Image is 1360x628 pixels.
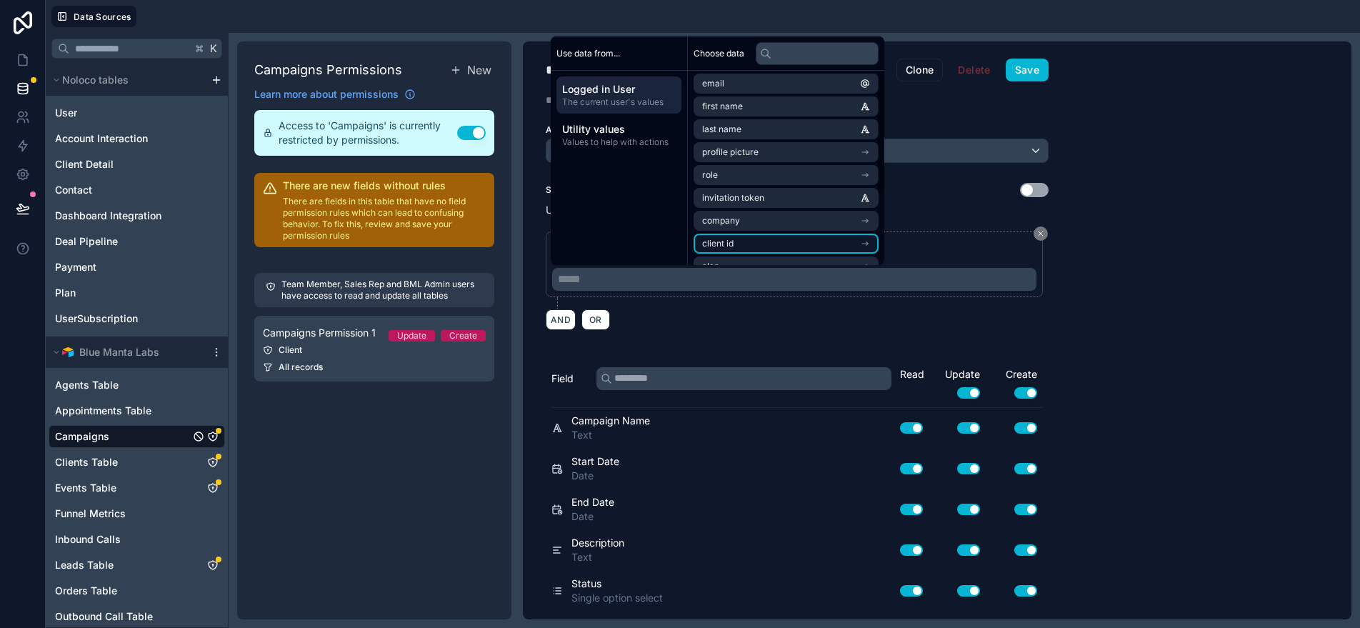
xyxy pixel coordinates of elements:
[49,477,225,499] div: Events Table
[55,209,161,223] span: Dashboard Integration
[49,153,225,176] div: Client Detail
[55,234,118,249] span: Deal Pipeline
[279,362,323,373] span: All records
[571,509,614,524] span: Date
[281,279,483,301] p: Team Member, Sales Rep and BML Admin users have access to read and update all tables
[46,64,228,627] div: scrollable content
[55,429,109,444] span: Campaigns
[562,82,676,96] span: Logged in User
[49,179,225,201] div: Contact
[571,414,650,428] span: Campaign Name
[55,584,117,598] span: Orders Table
[571,591,663,605] span: Single option select
[263,326,376,340] span: Campaigns Permission 1
[551,372,574,386] span: Field
[467,61,491,79] span: New
[49,374,225,397] div: Agents Table
[49,502,225,525] div: Funnel Metrics
[49,451,225,474] div: Clients Table
[49,554,225,577] div: Leads Table
[49,579,225,602] div: Orders Table
[55,455,118,469] span: Clients Table
[49,399,225,422] div: Appointments Table
[49,127,225,150] div: Account Interaction
[49,425,225,448] div: Campaigns
[55,183,92,197] span: Contact
[55,311,138,326] span: UserSubscription
[49,101,225,124] div: User
[546,309,576,330] button: AND
[49,307,225,330] div: UserSubscription
[571,577,663,591] span: Status
[556,48,620,59] span: Use data from...
[581,309,610,330] button: OR
[263,344,486,356] div: Client
[896,59,944,81] button: Clone
[571,536,624,550] span: Description
[49,342,205,362] button: Airtable LogoBlue Manta Labs
[562,122,676,136] span: Utility values
[55,532,121,547] span: Inbound Calls
[283,179,486,193] h2: There are new fields without rules
[571,495,614,509] span: End Date
[49,281,225,304] div: Plan
[571,428,650,442] span: Text
[586,314,605,325] span: OR
[254,60,402,80] h1: Campaigns Permissions
[562,136,676,148] span: Values to help with actions
[254,87,399,101] span: Learn more about permissions
[51,6,136,27] button: Data Sources
[49,70,205,90] button: Noloco tables
[49,256,225,279] div: Payment
[254,87,416,101] a: Learn more about permissions
[49,204,225,227] div: Dashboard Integration
[49,528,225,551] div: Inbound Calls
[546,139,1049,163] button: Client
[551,71,687,159] div: scrollable content
[447,59,494,81] button: New
[546,124,1049,136] label: Apply these permissions to users with the following roles...
[55,481,116,495] span: Events Table
[209,44,219,54] span: K
[55,558,114,572] span: Leads Table
[55,260,96,274] span: Payment
[55,404,151,418] span: Appointments Table
[62,73,129,87] span: Noloco tables
[397,330,426,342] div: Update
[254,316,494,382] a: Campaigns Permission 1UpdateCreateClientAll records
[55,507,126,521] span: Funnel Metrics
[55,378,119,392] span: Agents Table
[694,48,744,59] span: Choose data
[546,203,1049,217] p: Users can only access records if...
[279,119,457,147] span: Access to 'Campaigns' is currently restricted by permissions.
[571,469,619,483] span: Date
[546,184,734,196] label: Should these users have access to all records?
[571,550,624,564] span: Text
[900,367,929,382] div: Read
[49,605,225,628] div: Outbound Call Table
[74,11,131,22] span: Data Sources
[562,96,676,108] span: The current user's values
[571,454,619,469] span: Start Date
[283,196,486,241] p: There are fields in this table that have no field permission rules which can lead to confusing be...
[1006,59,1049,81] button: Save
[55,131,148,146] span: Account Interaction
[929,367,986,399] div: Update
[79,345,159,359] span: Blue Manta Labs
[55,106,77,120] span: User
[55,157,114,171] span: Client Detail
[62,347,74,358] img: Airtable Logo
[55,609,153,624] span: Outbound Call Table
[49,230,225,253] div: Deal Pipeline
[55,286,76,300] span: Plan
[449,330,477,342] div: Create
[986,367,1043,399] div: Create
